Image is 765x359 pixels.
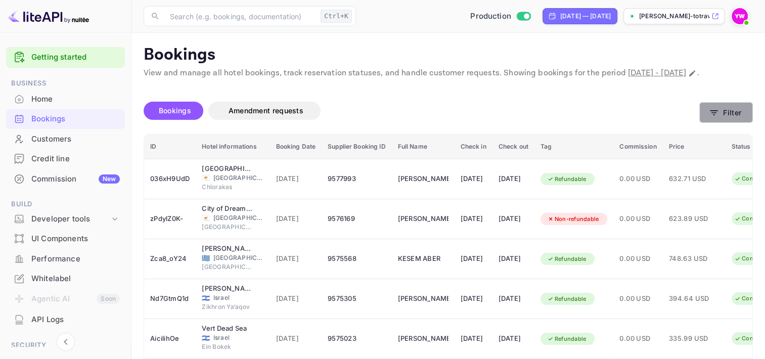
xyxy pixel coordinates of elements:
[541,213,606,226] div: Non-refundable
[150,291,190,307] div: Nd7GtmQ1d
[461,331,486,347] div: [DATE]
[732,8,748,24] img: Yahav Winkler
[202,302,252,311] span: Zikhron Ya‘aqov
[392,134,455,159] th: Full Name
[31,233,120,245] div: UI Components
[541,173,593,186] div: Refundable
[276,253,316,264] span: [DATE]
[541,293,593,305] div: Refundable
[31,52,120,63] a: Getting started
[213,333,264,342] span: Israel
[328,211,385,227] div: 9576169
[6,199,125,210] span: Build
[6,169,125,188] a: CommissionNew
[202,295,210,301] span: Israel
[499,251,528,267] div: [DATE]
[150,251,190,267] div: Zca8_oY24
[669,213,719,225] span: 623.89 USD
[144,45,753,65] p: Bookings
[461,291,486,307] div: [DATE]
[6,229,125,249] div: UI Components
[398,331,448,347] div: DVIR DVIR
[328,291,385,307] div: 9575305
[6,210,125,228] div: Developer tools
[639,12,709,21] p: [PERSON_NAME]-totravel...
[202,164,252,174] div: King Evelthon Beach Hotel & Resort
[6,129,125,148] a: Customers
[150,211,190,227] div: zPdylZ0K-
[6,269,125,289] div: Whitelabel
[499,211,528,227] div: [DATE]
[6,149,125,169] div: Credit line
[276,213,316,225] span: [DATE]
[466,11,534,22] div: Switch to Sandbox mode
[534,134,614,159] th: Tag
[699,102,753,123] button: Filter
[202,342,252,351] span: Ein Bokek
[144,134,196,159] th: ID
[202,324,252,334] div: Vert Dead Sea
[164,6,317,26] input: Search (e.g. bookings, documentation)
[328,251,385,267] div: 9575568
[328,171,385,187] div: 9577993
[202,262,252,272] span: [GEOGRAPHIC_DATA]
[560,12,611,21] div: [DATE] — [DATE]
[461,211,486,227] div: [DATE]
[202,183,252,192] span: Chlorakas
[213,293,264,302] span: Israel
[669,173,719,185] span: 632.71 USD
[144,102,699,120] div: account-settings tabs
[6,89,125,108] a: Home
[6,310,125,330] div: API Logs
[492,134,534,159] th: Check out
[470,11,511,22] span: Production
[31,213,110,225] div: Developer tools
[398,291,448,307] div: NATAN ELGRABLY
[619,173,656,185] span: 0.00 USD
[328,331,385,347] div: 9575023
[276,173,316,185] span: [DATE]
[461,171,486,187] div: [DATE]
[159,106,191,115] span: Bookings
[196,134,269,159] th: Hotel informations
[663,134,726,159] th: Price
[276,333,316,344] span: [DATE]
[202,284,252,294] div: Elma Hotel and Art Complex
[31,153,120,165] div: Credit line
[499,291,528,307] div: [DATE]
[202,335,210,341] span: Israel
[322,134,391,159] th: Supplier Booking ID
[8,8,89,24] img: LiteAPI logo
[6,129,125,149] div: Customers
[6,169,125,189] div: CommissionNew
[229,106,303,115] span: Amendment requests
[6,249,125,268] a: Performance
[31,133,120,145] div: Customers
[461,251,486,267] div: [DATE]
[6,310,125,329] a: API Logs
[619,253,656,264] span: 0.00 USD
[276,293,316,304] span: [DATE]
[541,333,593,345] div: Refundable
[150,331,190,347] div: AicilihOe
[202,204,252,214] div: City of Dreams Mediterranean - Integrated Resort, Casino & Entertainment
[669,253,719,264] span: 748.63 USD
[628,68,686,78] span: [DATE] - [DATE]
[398,171,448,187] div: YURY ROYTMAN
[270,134,322,159] th: Booking Date
[57,333,75,351] button: Collapse navigation
[31,173,120,185] div: Commission
[213,173,264,183] span: [GEOGRAPHIC_DATA]
[213,253,264,262] span: [GEOGRAPHIC_DATA]
[669,333,719,344] span: 335.99 USD
[541,253,593,265] div: Refundable
[6,269,125,288] a: Whitelabel
[150,171,190,187] div: 036xH9UdD
[6,229,125,248] a: UI Components
[31,273,120,285] div: Whitelabel
[6,249,125,269] div: Performance
[499,331,528,347] div: [DATE]
[202,255,210,261] span: Greece
[6,89,125,109] div: Home
[613,134,662,159] th: Commission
